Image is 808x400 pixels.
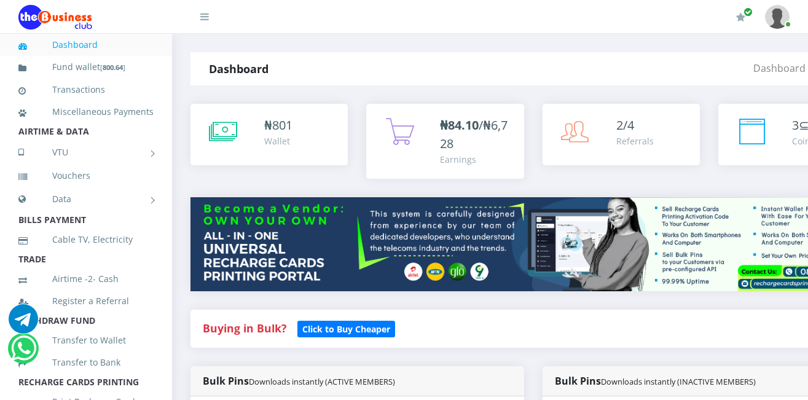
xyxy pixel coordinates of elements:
a: Dashboard [753,61,806,75]
a: Data [18,184,154,214]
b: Click to Buy Cheaper [302,323,390,335]
a: Cable TV, Electricity [18,225,154,254]
span: 3 [792,117,799,133]
a: ₦84.10/₦6,728 Earnings [366,104,524,179]
i: Renew/Upgrade Subscription [736,12,745,22]
a: 2/4 Referrals [543,104,700,165]
a: Dashboard [18,31,154,59]
span: 2/4 [616,117,634,133]
img: Logo [18,5,92,29]
b: ₦84.10 [440,117,479,133]
strong: Bulk Pins [203,374,395,388]
strong: Buying in Bulk? [203,321,286,335]
small: [ ] [100,63,125,72]
b: 800.64 [103,63,123,72]
div: Wallet [264,135,292,147]
a: VTU [18,137,154,168]
a: Fund wallet[800.64] [18,53,154,82]
small: Downloads instantly (INACTIVE MEMBERS) [601,376,756,387]
a: Transfer to Wallet [18,326,154,355]
span: /₦6,728 [440,117,508,152]
a: Airtime -2- Cash [18,265,154,293]
small: Downloads instantly (ACTIVE MEMBERS) [249,376,395,387]
strong: Bulk Pins [555,374,756,388]
a: Vouchers [18,162,154,190]
a: Miscellaneous Payments [18,98,154,126]
a: ₦801 Wallet [190,104,348,165]
div: Earnings [440,153,511,166]
a: Transactions [18,76,154,104]
span: 801 [272,117,292,133]
span: Renew/Upgrade Subscription [743,7,753,17]
div: Referrals [616,135,654,147]
div: ₦ [264,116,292,135]
a: Transfer to Bank [18,348,154,377]
a: Chat for support [11,343,36,363]
a: Chat for support [9,313,38,334]
strong: Dashboard [209,61,269,76]
a: Click to Buy Cheaper [297,321,395,335]
a: Register a Referral [18,287,154,315]
img: User [765,5,790,29]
